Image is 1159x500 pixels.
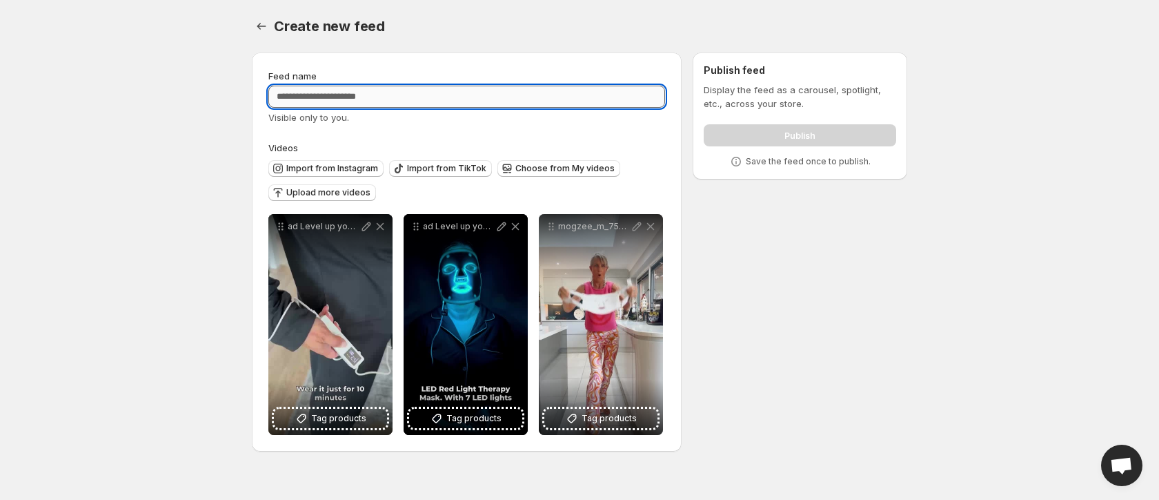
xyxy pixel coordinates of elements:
p: mogzee_m_7530898850140212502 [558,221,630,232]
div: ad Level up your skincare game with [PERSON_NAME] megelinofficial LED red [MEDICAL_DATA] maskWith... [404,214,528,435]
p: ad Level up your skincare game with [PERSON_NAME] LED red [MEDICAL_DATA] maskWith 7 - Trimaaa [288,221,359,232]
span: Feed name [268,70,317,81]
h2: Publish feed [704,64,896,77]
button: Tag products [409,409,522,428]
span: Upload more videos [286,187,370,198]
button: Import from Instagram [268,160,384,177]
span: Choose from My videos [515,163,615,174]
p: Display the feed as a carousel, spotlight, etc., across your store. [704,83,896,110]
button: Choose from My videos [497,160,620,177]
div: mogzee_m_7530898850140212502Tag products [539,214,663,435]
p: ad Level up your skincare game with [PERSON_NAME] megelinofficial LED red [MEDICAL_DATA] maskWith... [423,221,495,232]
button: Import from TikTok [389,160,492,177]
button: Tag products [544,409,657,428]
span: Tag products [582,412,637,425]
div: Open chat [1101,445,1142,486]
div: ad Level up your skincare game with [PERSON_NAME] LED red [MEDICAL_DATA] maskWith 7 - TrimaaaTag ... [268,214,393,435]
span: Tag products [446,412,502,425]
span: Videos [268,142,298,153]
span: Visible only to you. [268,112,349,123]
span: Import from TikTok [407,163,486,174]
span: Import from Instagram [286,163,378,174]
p: Save the feed once to publish. [746,156,871,167]
button: Settings [252,17,271,36]
span: Tag products [311,412,366,425]
span: Create new feed [274,18,385,35]
button: Upload more videos [268,184,376,201]
button: Tag products [274,409,387,428]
